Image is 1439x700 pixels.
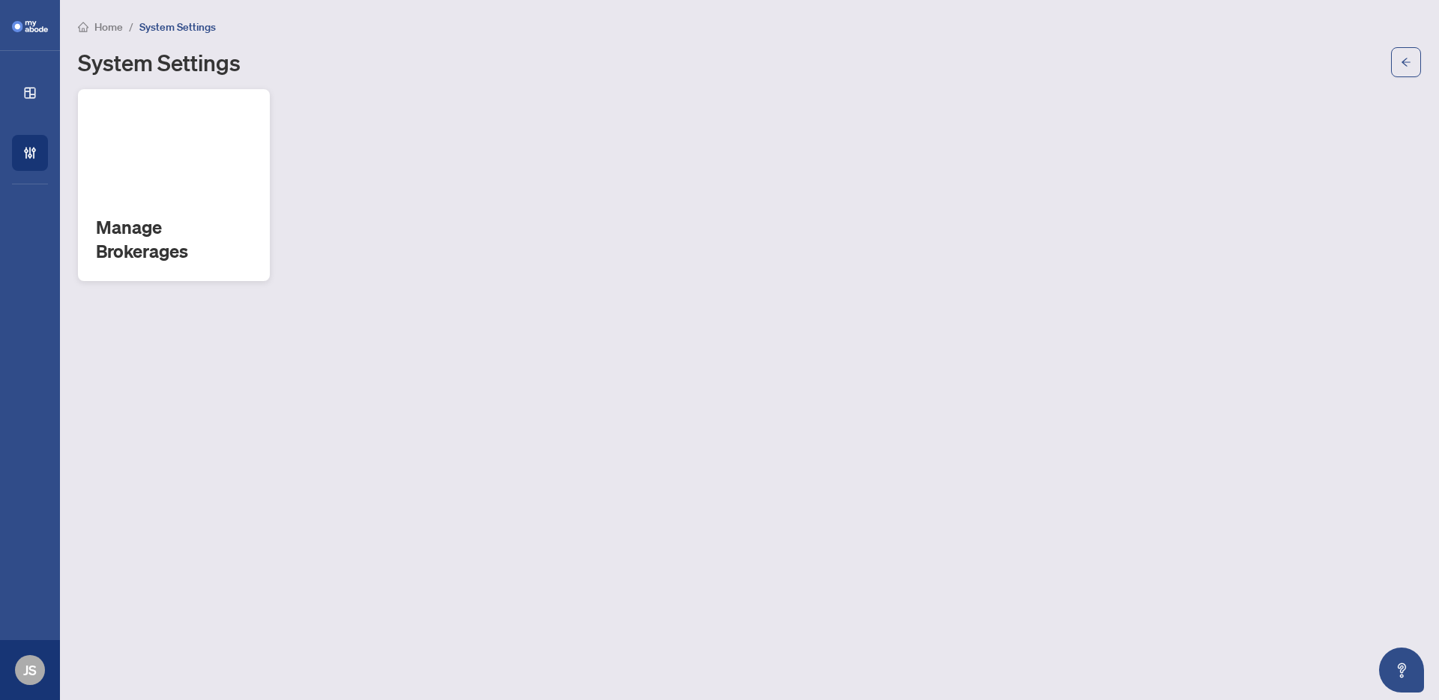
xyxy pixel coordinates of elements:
img: logo [12,21,48,32]
span: home [78,22,88,32]
h2: Manage Brokerages [96,215,252,263]
button: Open asap [1379,648,1424,693]
li: / [129,18,133,35]
span: System Settings [139,20,216,34]
span: JS [23,660,37,681]
h1: System Settings [78,50,241,74]
span: arrow-left [1401,57,1411,67]
span: Home [94,20,123,34]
